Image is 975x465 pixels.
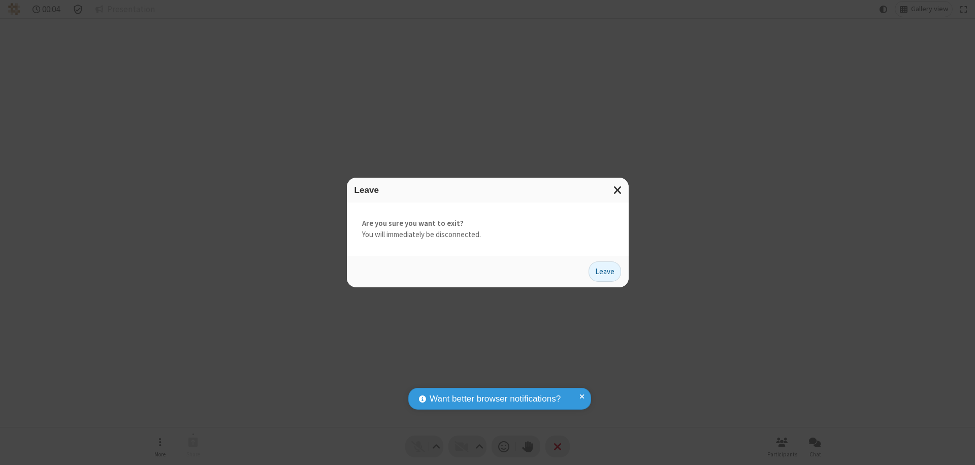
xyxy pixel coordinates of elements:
strong: Are you sure you want to exit? [362,218,613,229]
div: You will immediately be disconnected. [347,203,629,256]
button: Close modal [607,178,629,203]
h3: Leave [354,185,621,195]
span: Want better browser notifications? [430,392,561,406]
button: Leave [589,261,621,282]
